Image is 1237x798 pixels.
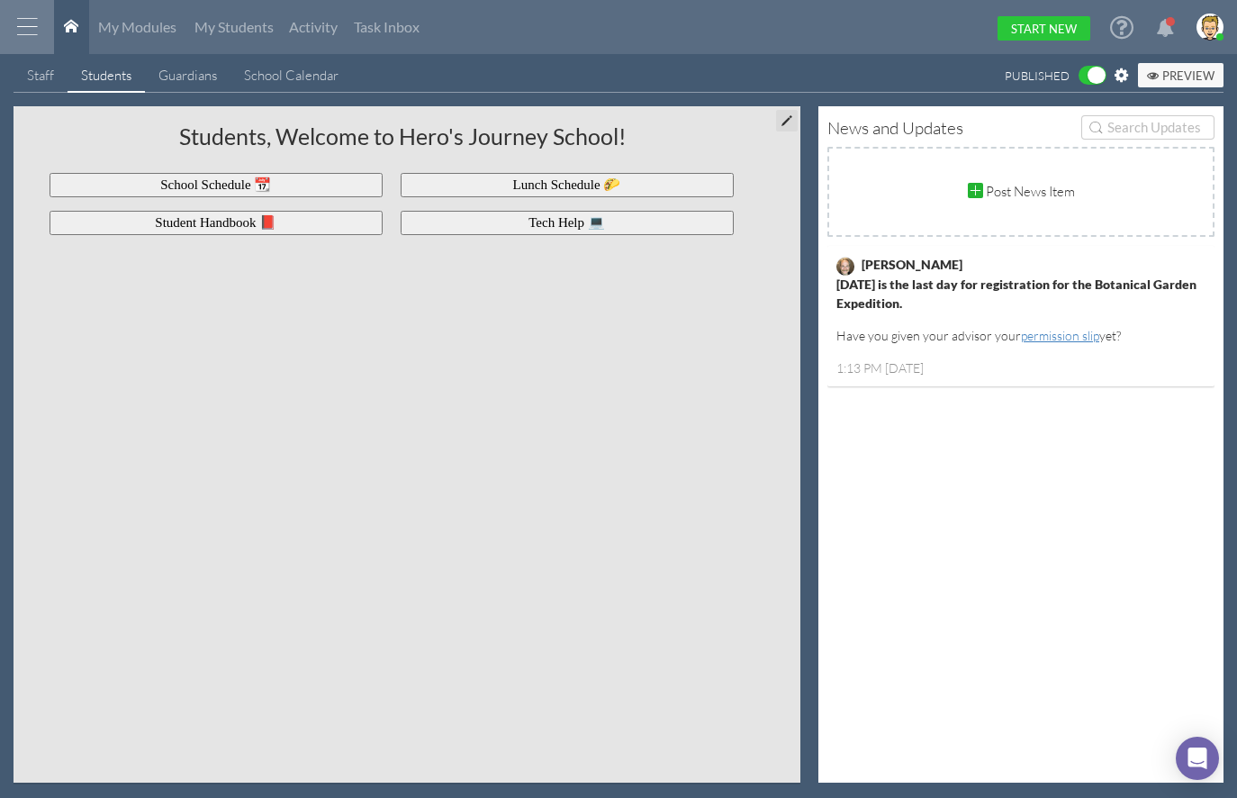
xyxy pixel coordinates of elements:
input: Search Updates [1103,118,1206,137]
a: School Calendar [230,59,352,93]
label: Published [1005,66,1079,86]
img: image [836,258,854,276]
h1: News and Updates [827,116,963,140]
img: image [1196,14,1223,41]
button: Lunch Schedule 🌮 [401,173,734,197]
a: Guardians [145,59,230,93]
button: School Schedule 📆 [50,173,383,197]
span: [PERSON_NAME] [862,257,962,272]
strong: [DATE] is the last day for registration for the Botanical Garden Expedition. [836,277,1196,311]
a: Students [68,59,145,93]
a: Staff [14,59,68,93]
div: Staff [27,66,54,85]
span: Preview [1147,68,1214,83]
h1: Students, Welcome to Hero's Journey School! [32,124,773,157]
div: Students [81,66,131,85]
div: Open Intercom Messenger [1176,737,1219,780]
span: My Modules [98,18,176,35]
button: Student Handbook 📕 [50,211,383,235]
a: permission slip [1021,328,1099,343]
p: Have you given your advisor your yet? [836,326,1205,345]
span: Task Inbox [354,18,420,35]
div: 1:13 PM [DATE] [836,358,1205,377]
button: Preview [1138,63,1223,87]
span: ON [1088,67,1106,84]
span: Activity [289,18,338,35]
div: Post News Item [963,177,1079,205]
a: Start New [998,16,1090,41]
div: Guardians [158,66,217,85]
button: Tech Help 💻 [401,211,734,235]
div: School Calendar [244,66,339,85]
span: My Students [194,18,274,35]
